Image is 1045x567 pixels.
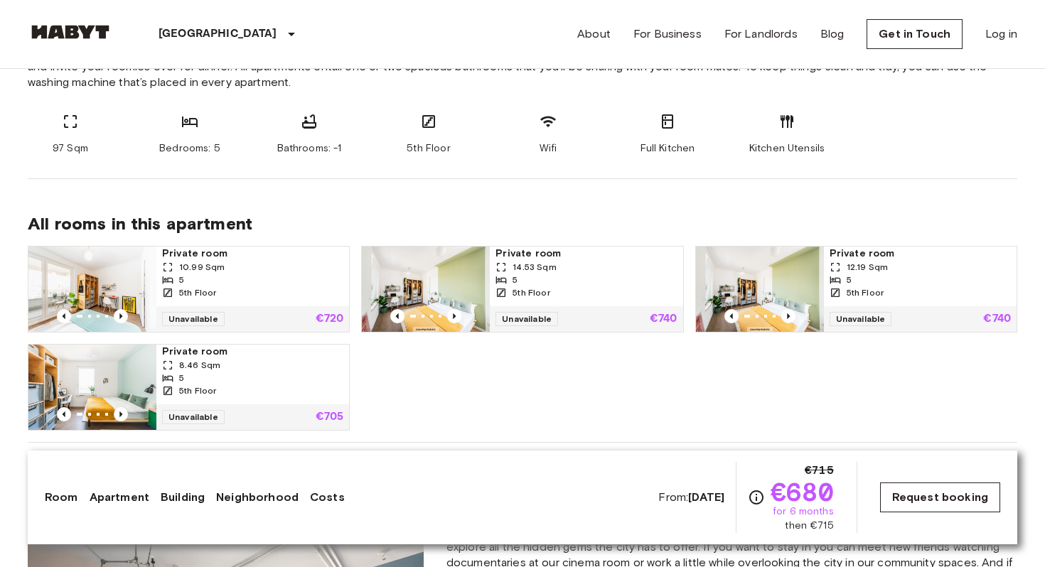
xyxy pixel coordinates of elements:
span: Full Kitchen [641,141,695,156]
span: 14.53 Sqm [513,261,556,274]
a: Blog [820,26,845,43]
span: Unavailable [162,312,225,326]
span: Kitchen Utensils [749,141,825,156]
button: Previous image [57,407,71,421]
img: Marketing picture of unit DE-01-08-020-02Q [696,247,824,332]
span: Bedrooms: 5 [159,141,220,156]
a: Marketing picture of unit DE-01-08-020-02QPrevious imagePrevious imagePrivate room12.19 Sqm55th F... [695,246,1017,333]
a: Marketing picture of unit DE-01-08-020-05QPrevious imagePrevious imagePrivate room10.99 Sqm55th F... [28,246,350,333]
span: 5th Floor [847,286,884,299]
span: Private room [495,247,677,261]
span: 8.46 Sqm [179,359,220,372]
a: Log in [985,26,1017,43]
a: Apartment [90,489,149,506]
a: Get in Touch [867,19,963,49]
b: [DATE] [688,490,724,504]
span: Private room [162,345,343,359]
span: 5 [847,274,852,286]
span: 5th Floor [513,286,550,299]
p: €740 [650,313,677,325]
a: Marketing picture of unit DE-01-08-020-01QPrevious imagePrevious imagePrivate room8.46 Sqm55th Fl... [28,344,350,431]
a: For Landlords [724,26,798,43]
p: €705 [316,411,344,423]
span: 5th Floor [179,286,216,299]
span: Unavailable [830,312,892,326]
button: Previous image [390,309,404,323]
span: 5 [179,372,184,384]
button: Previous image [447,309,461,323]
img: Marketing picture of unit DE-01-08-020-05Q [28,247,156,332]
span: 12.19 Sqm [847,261,888,274]
span: 10.99 Sqm [179,261,225,274]
button: Previous image [57,309,71,323]
p: [GEOGRAPHIC_DATA] [159,26,277,43]
span: All rooms in this apartment [28,213,1017,234]
button: Previous image [114,407,128,421]
span: €680 [771,479,834,504]
img: Marketing picture of unit DE-01-08-020-01Q [28,345,156,430]
span: Unavailable [495,312,558,326]
p: €720 [316,313,344,325]
span: Wifi [540,141,557,156]
button: Previous image [114,309,128,323]
a: Room [45,489,78,506]
span: 97 Sqm [53,141,88,156]
a: For Business [633,26,702,43]
span: Private room [162,247,343,261]
a: Request booking [880,482,1000,512]
span: 5 [513,274,518,286]
p: €740 [983,313,1011,325]
a: About [577,26,611,43]
span: Bathrooms: -1 [277,141,342,156]
button: Previous image [724,309,739,323]
span: 5th Floor [179,384,216,397]
span: 5 [179,274,184,286]
a: Building [161,489,205,506]
a: Costs [310,489,345,506]
img: Marketing picture of unit DE-01-08-020-04Q [362,247,490,332]
span: Private room [830,247,1011,261]
img: Habyt [28,25,113,39]
span: 5th Floor [407,141,450,156]
span: From: [658,490,724,505]
span: for 6 months [773,504,834,519]
button: Previous image [781,309,795,323]
a: Marketing picture of unit DE-01-08-020-04QPrevious imagePrevious imagePrivate room14.53 Sqm55th F... [361,246,683,333]
span: Unavailable [162,410,225,424]
a: Neighborhood [216,489,299,506]
span: €715 [805,462,834,479]
span: then €715 [785,519,833,533]
svg: Check cost overview for full price breakdown. Please note that discounts apply to new joiners onl... [748,489,765,506]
